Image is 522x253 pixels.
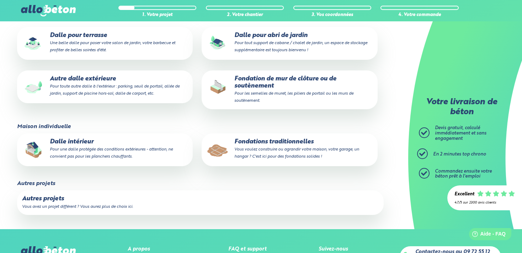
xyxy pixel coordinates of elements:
img: final_use.values.garden_shed [207,32,229,55]
img: final_use.values.closing_wall_fundation [207,75,229,98]
small: Pour toute autre dalle à l'extérieur : parking, seuil de portail, allée de jardin, support de pis... [50,84,180,96]
legend: Autres projets [17,180,55,187]
span: Commandez ensuite votre béton prêt à l'emploi [435,169,492,179]
p: Votre livraison de béton [421,97,502,117]
small: Vous voulez construire ou agrandir votre maison, votre garage, un hangar ? C'est ici pour des fon... [234,147,359,159]
div: 2. Votre chantier [206,12,284,18]
small: Une belle dalle pour poser votre salon de jardin, votre barbecue et profiter de belles soirées d'... [50,41,175,52]
img: final_use.values.traditional_fundations [207,138,229,161]
small: Vous avez un projet différent ? Vous aurez plus de choix ici. [22,205,133,209]
span: En 2 minutes top chrono [433,152,486,157]
p: Autres projets [22,195,379,202]
p: Dalle pour terrasse [22,32,188,54]
div: 1. Votre projet [118,12,196,18]
img: final_use.values.outside_slab [22,75,45,98]
p: Fondation de mur de clôture ou de soutènement [207,75,373,104]
legend: Maison individuelle [17,123,71,130]
small: Pour tout support de cabane / chalet de jardin, un espace de stockage supplémentaire est toujours... [234,41,367,52]
div: FAQ et support [228,246,267,252]
img: final_use.values.inside_slab [22,138,45,161]
div: 3. Vos coordonnées [293,12,371,18]
iframe: Help widget launcher [459,225,514,245]
small: Pour les semelles de muret, les piliers de portail ou les murs de soutènement. [234,91,353,103]
img: allobéton [21,5,76,16]
span: Devis gratuit, calculé immédiatement et sans engagement [435,126,486,141]
div: Excellent [454,192,474,197]
div: Suivez-nous [319,246,348,252]
div: 4. Votre commande [380,12,458,18]
small: Pour une dalle protégée des conditions extérieures - attention, ne convient pas pour les plancher... [50,147,173,159]
p: Dalle intérieur [22,138,188,160]
p: Autre dalle extérieure [22,75,188,97]
div: 4.7/5 sur 2300 avis clients [454,201,515,205]
p: Dalle pour abri de jardin [207,32,373,54]
div: A propos [128,246,176,252]
img: final_use.values.terrace [22,32,45,55]
p: Fondations traditionnelles [207,138,373,160]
